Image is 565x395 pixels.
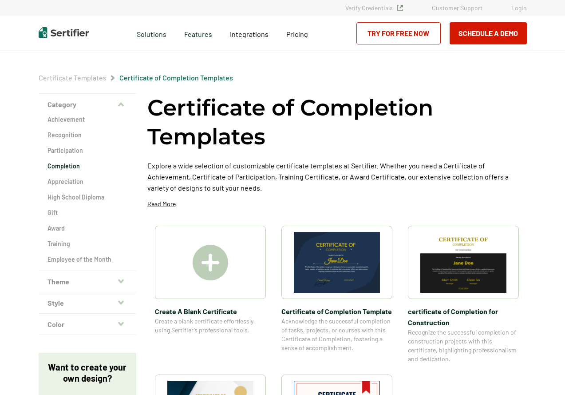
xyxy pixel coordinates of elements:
[155,317,266,335] span: Create a blank certificate effortlessly using Sertifier’s professional tools.
[155,306,266,317] span: Create A Blank Certificate
[39,73,107,82] a: Certificate Templates
[39,271,136,292] button: Theme
[47,208,127,217] a: Gift
[47,362,127,384] p: Want to create your own design?
[39,27,89,38] img: Sertifier | Digital Credentialing Platform
[230,28,269,39] a: Integrations
[420,232,506,293] img: certificate of Completion for Construction
[47,131,127,140] a: Recognition
[147,199,176,208] p: Read More
[119,73,233,82] a: Certificate of Completion Templates
[47,115,127,124] a: Achievement
[281,306,392,317] span: Certificate of Completion Template
[281,226,392,363] a: Certificate of Completion TemplateCertificate of Completion TemplateAcknowledge the successful co...
[137,28,166,39] span: Solutions
[39,73,233,82] div: Breadcrumb
[147,93,527,151] h1: Certificate of Completion Templates
[345,4,403,12] a: Verify Credentials
[47,146,127,155] a: Participation
[39,314,136,335] button: Color
[408,226,519,363] a: certificate of Completion for Constructioncertificate of Completion for ConstructionRecognize the...
[47,224,127,233] a: Award
[286,28,308,39] a: Pricing
[47,255,127,264] a: Employee of the Month
[294,232,380,293] img: Certificate of Completion Template
[408,306,519,328] span: certificate of Completion for Construction
[397,5,403,11] img: Verified
[147,160,527,193] p: Explore a wide selection of customizable certificate templates at Sertifier. Whether you need a C...
[39,292,136,314] button: Style
[47,177,127,186] a: Appreciation
[230,30,269,38] span: Integrations
[193,245,228,280] img: Create A Blank Certificate
[47,162,127,171] a: Completion
[281,317,392,352] span: Acknowledge the successful completion of tasks, projects, or courses with this Certificate of Com...
[432,4,482,12] a: Customer Support
[39,115,136,271] div: Category
[184,28,212,39] span: Features
[511,4,527,12] a: Login
[47,193,127,202] a: High School Diploma
[286,30,308,38] span: Pricing
[39,94,136,115] button: Category
[408,328,519,363] span: Recognize the successful completion of construction projects with this certificate, highlighting ...
[47,239,127,248] a: Training
[356,22,441,44] a: Try for Free Now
